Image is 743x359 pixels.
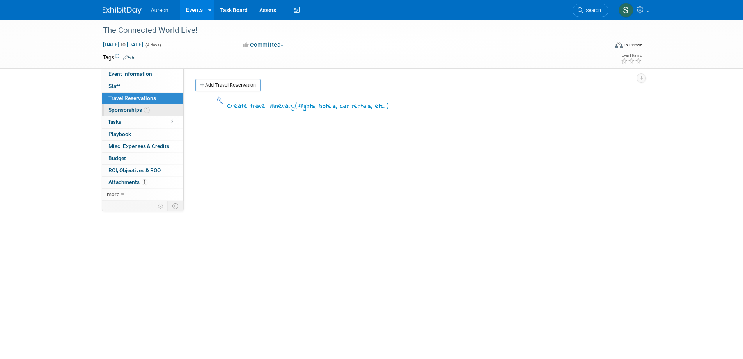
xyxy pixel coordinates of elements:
[583,7,601,13] span: Search
[619,3,633,18] img: Sophia Millang
[102,129,183,140] a: Playbook
[195,79,261,91] a: Add Travel Reservation
[615,42,623,48] img: Format-Inperson.png
[108,179,147,185] span: Attachments
[151,7,168,13] span: Aureon
[295,102,298,109] span: (
[573,4,608,17] a: Search
[102,104,183,116] a: Sponsorships1
[103,41,144,48] span: [DATE] [DATE]
[123,55,136,61] a: Edit
[562,41,643,52] div: Event Format
[107,191,119,197] span: more
[102,177,183,188] a: Attachments1
[119,41,127,48] span: to
[142,179,147,185] span: 1
[154,201,168,211] td: Personalize Event Tab Strip
[108,143,169,149] span: Misc. Expenses & Credits
[624,42,642,48] div: In-Person
[240,41,287,49] button: Committed
[102,153,183,164] a: Budget
[108,71,152,77] span: Event Information
[102,116,183,128] a: Tasks
[108,167,161,173] span: ROI, Objectives & ROO
[621,54,642,57] div: Event Rating
[108,95,156,101] span: Travel Reservations
[108,83,120,89] span: Staff
[144,107,150,113] span: 1
[145,43,161,48] span: (4 days)
[103,7,142,14] img: ExhibitDay
[102,165,183,177] a: ROI, Objectives & ROO
[108,155,126,161] span: Budget
[298,102,386,111] span: flights, hotels, car rentals, etc.
[108,131,131,137] span: Playbook
[167,201,183,211] td: Toggle Event Tabs
[102,189,183,200] a: more
[100,23,597,38] div: The Connected World Live!
[102,141,183,152] a: Misc. Expenses & Credits
[102,93,183,104] a: Travel Reservations
[102,68,183,80] a: Event Information
[108,107,150,113] span: Sponsorships
[103,54,136,61] td: Tags
[227,101,389,111] div: Create travel itinerary
[102,80,183,92] a: Staff
[386,102,389,109] span: )
[108,119,121,125] span: Tasks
